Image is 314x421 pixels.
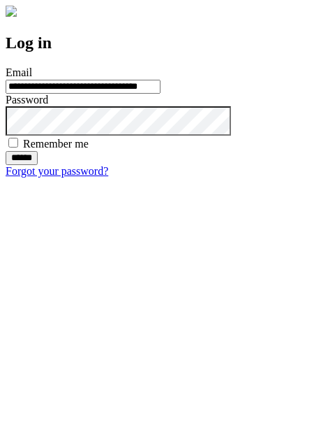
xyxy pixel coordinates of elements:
[6,165,108,177] a: Forgot your password?
[6,94,48,106] label: Password
[23,138,89,150] label: Remember me
[6,66,32,78] label: Email
[6,6,17,17] img: logo-4e3dc11c47720685a147b03b5a06dd966a58ff35d612b21f08c02c0306f2b779.png
[6,34,308,52] h2: Log in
